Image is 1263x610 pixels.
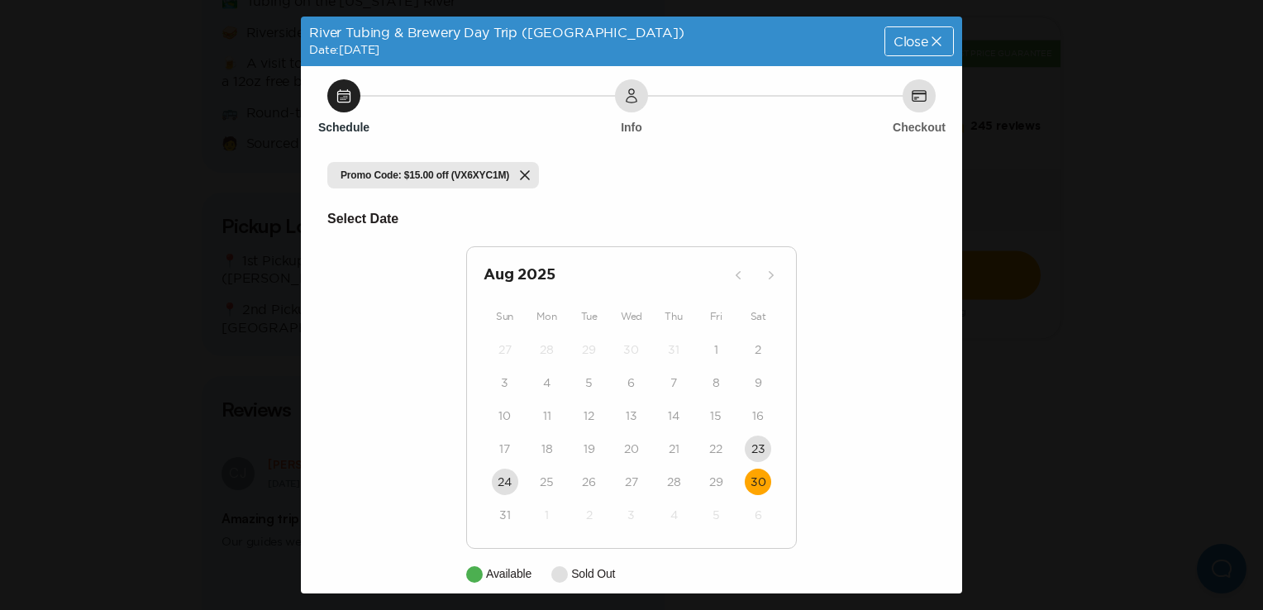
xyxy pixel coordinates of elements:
h2: Aug 2025 [484,264,725,287]
time: 2 [586,507,593,523]
time: 11 [543,407,551,424]
span: River Tubing & Brewery Day Trip ([GEOGRAPHIC_DATA]) [309,25,684,40]
div: Tue [568,307,610,326]
button: 23 [745,436,771,462]
p: Sold Out [571,565,615,583]
div: Sun [484,307,526,326]
time: 26 [582,474,596,490]
time: 15 [710,407,722,424]
button: 17 [492,436,518,462]
h6: Checkout [893,119,946,136]
time: 9 [755,374,762,391]
time: 1 [714,341,718,358]
button: 28 [660,469,687,495]
span: Date: [DATE] [309,43,379,56]
button: 1 [703,336,729,363]
time: 25 [540,474,554,490]
time: 22 [709,441,722,457]
button: 27 [492,336,518,363]
div: Fri [695,307,737,326]
time: 31 [499,507,511,523]
time: 20 [624,441,639,457]
button: 30 [618,336,645,363]
button: 22 [703,436,729,462]
p: Available [486,565,531,583]
time: 14 [668,407,679,424]
button: 9 [745,369,771,396]
time: 30 [751,474,766,490]
button: 13 [618,403,645,429]
time: 23 [751,441,765,457]
button: 24 [492,469,518,495]
button: 4 [660,502,687,528]
button: 21 [660,436,687,462]
button: 4 [534,369,560,396]
span: Promo Code: $15.00 off (VX6XYC1M) [341,169,509,182]
time: 31 [668,341,679,358]
time: 16 [752,407,764,424]
button: 3 [492,369,518,396]
button: 5 [576,369,603,396]
time: 2 [755,341,761,358]
button: 5 [703,502,729,528]
button: 8 [703,369,729,396]
h6: Schedule [318,119,369,136]
button: 29 [703,469,729,495]
button: 15 [703,403,729,429]
button: 20 [618,436,645,462]
button: 29 [576,336,603,363]
button: 27 [618,469,645,495]
time: 3 [501,374,508,391]
time: 13 [626,407,637,424]
button: 12 [576,403,603,429]
time: 30 [623,341,639,358]
time: 27 [625,474,638,490]
time: 8 [713,374,720,391]
time: 3 [627,507,635,523]
button: 19 [576,436,603,462]
button: 26 [576,469,603,495]
h6: Info [621,119,642,136]
time: 5 [713,507,720,523]
time: 19 [584,441,595,457]
time: 4 [543,374,550,391]
time: 29 [709,474,723,490]
button: 3 [618,502,645,528]
button: 30 [745,469,771,495]
time: 21 [669,441,679,457]
time: 18 [541,441,553,457]
button: 16 [745,403,771,429]
time: 28 [540,341,554,358]
button: 14 [660,403,687,429]
button: 10 [492,403,518,429]
div: Sat [737,307,779,326]
span: Close [894,35,928,48]
button: 28 [534,336,560,363]
button: 2 [745,336,771,363]
button: 18 [534,436,560,462]
time: 7 [670,374,677,391]
time: 17 [499,441,510,457]
button: 11 [534,403,560,429]
time: 5 [585,374,593,391]
time: 24 [498,474,512,490]
button: 31 [492,502,518,528]
time: 27 [498,341,512,358]
time: 6 [627,374,635,391]
time: 4 [670,507,678,523]
h6: Select Date [327,208,936,230]
div: Thu [653,307,695,326]
button: 2 [576,502,603,528]
button: 31 [660,336,687,363]
time: 29 [582,341,596,358]
button: 1 [534,502,560,528]
div: Wed [610,307,652,326]
button: 25 [534,469,560,495]
time: 28 [667,474,681,490]
div: Mon [526,307,568,326]
button: 6 [618,369,645,396]
button: 7 [660,369,687,396]
time: 6 [755,507,762,523]
time: 1 [545,507,549,523]
time: 12 [584,407,594,424]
